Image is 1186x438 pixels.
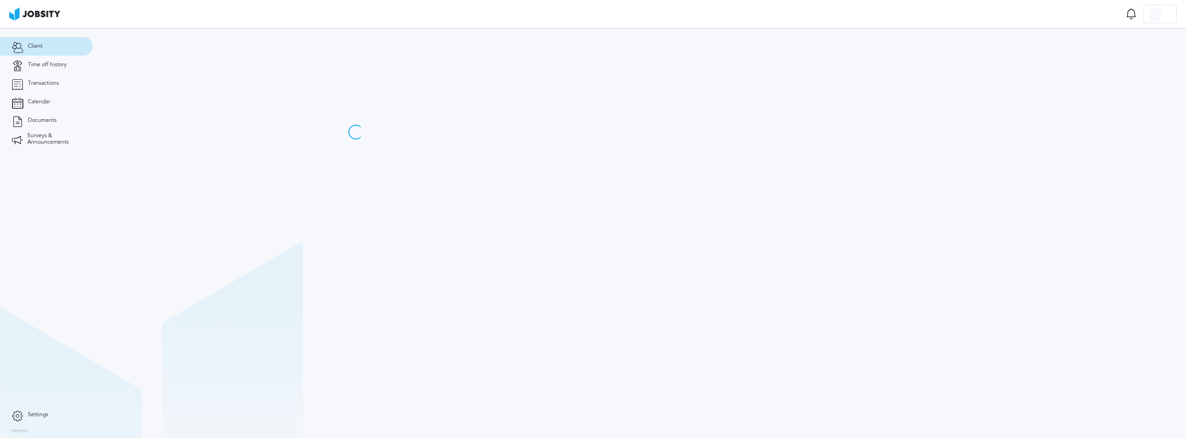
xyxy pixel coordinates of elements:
[28,43,43,50] span: Client
[12,428,29,434] label: Version:
[28,412,48,418] span: Settings
[28,117,57,124] span: Documents
[28,99,50,105] span: Calendar
[28,80,59,87] span: Transactions
[27,133,81,146] span: Surveys & Announcements
[28,62,67,68] span: Time off history
[9,7,60,20] img: ab4bad089aa723f57921c736e9817d99.png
